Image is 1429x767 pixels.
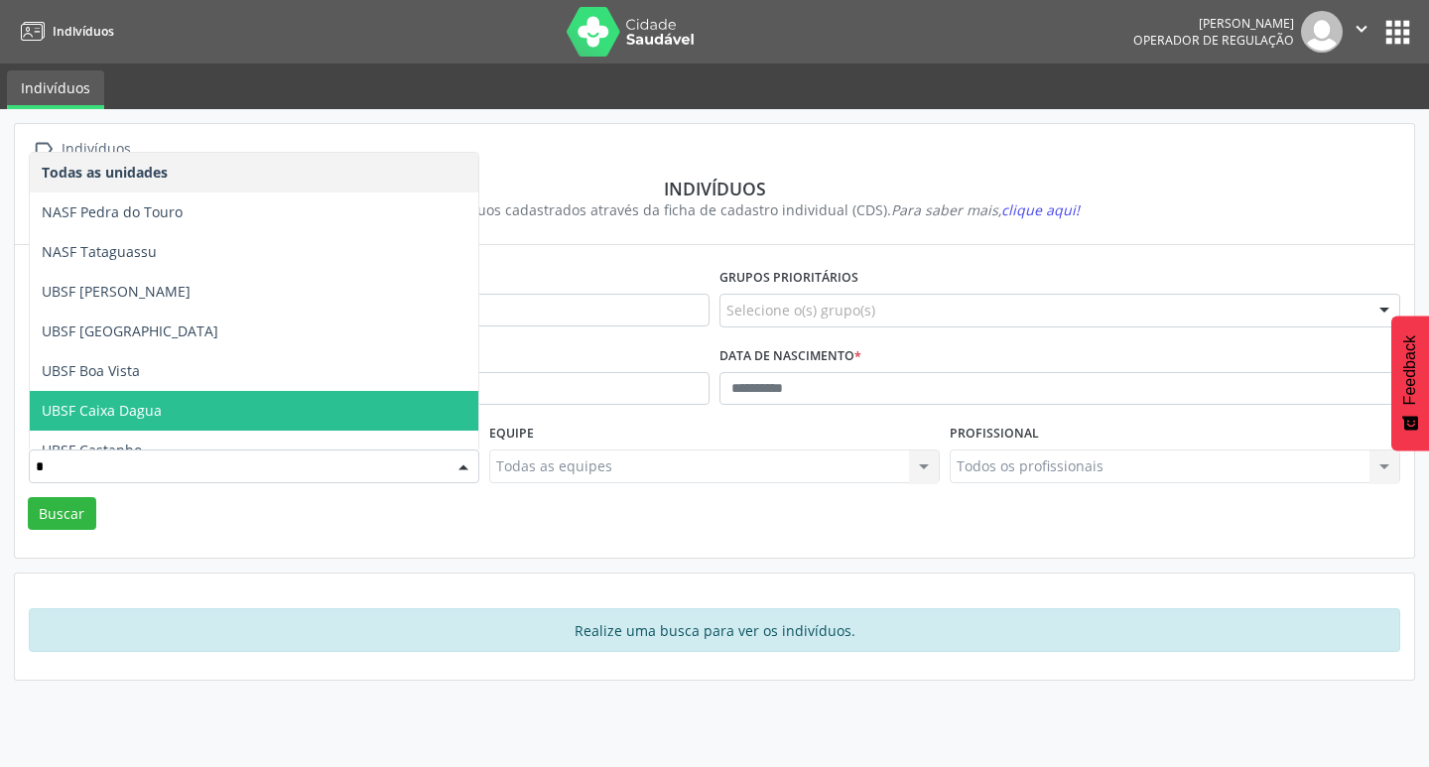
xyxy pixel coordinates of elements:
[1380,15,1415,50] button: apps
[43,199,1386,220] div: Visualize os indivíduos cadastrados através da ficha de cadastro individual (CDS).
[43,178,1386,199] div: Indivíduos
[42,163,168,182] span: Todas as unidades
[1391,316,1429,450] button: Feedback - Mostrar pesquisa
[1401,335,1419,405] span: Feedback
[53,23,114,40] span: Indivíduos
[28,497,96,531] button: Buscar
[42,401,162,420] span: UBSF Caixa Dagua
[1343,11,1380,53] button: 
[42,242,157,261] span: NASF Tataguassu
[42,321,218,340] span: UBSF [GEOGRAPHIC_DATA]
[719,263,858,294] label: Grupos prioritários
[726,300,875,320] span: Selecione o(s) grupo(s)
[1133,32,1294,49] span: Operador de regulação
[29,608,1400,652] div: Realize uma busca para ver os indivíduos.
[29,135,58,164] i: 
[489,419,534,449] label: Equipe
[1133,15,1294,32] div: [PERSON_NAME]
[42,441,142,459] span: UBSF Castanho
[42,361,140,380] span: UBSF Boa Vista
[891,200,1080,219] i: Para saber mais,
[1001,200,1080,219] span: clique aqui!
[42,202,183,221] span: NASF Pedra do Touro
[1351,18,1372,40] i: 
[58,135,134,164] div: Indivíduos
[14,15,114,48] a: Indivíduos
[950,419,1039,449] label: Profissional
[719,341,861,372] label: Data de nascimento
[1301,11,1343,53] img: img
[42,282,191,301] span: UBSF [PERSON_NAME]
[7,70,104,109] a: Indivíduos
[29,135,134,164] a:  Indivíduos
